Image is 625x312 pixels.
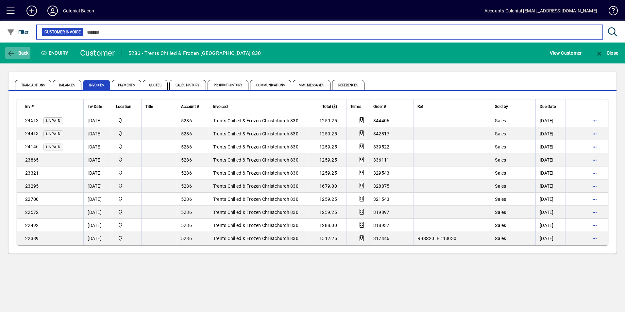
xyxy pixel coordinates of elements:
span: Total ($) [322,103,337,110]
span: 318937 [373,223,390,228]
span: Trents Chilled & Frozen Christchurch 830 [213,236,298,241]
span: Trents Chilled & Frozen Christchurch 830 [213,118,298,123]
span: Sales [495,144,506,149]
span: Sales [495,223,506,228]
div: Title [145,103,173,110]
button: More options [589,129,600,139]
span: Balances [53,80,81,90]
span: RBSS20=B#13030 [417,236,457,241]
div: Customer [80,48,115,58]
span: Terms [350,103,361,110]
span: Provida [116,143,137,150]
div: Account # [181,103,205,110]
td: 1259.25 [307,140,346,153]
span: 5286 [181,144,192,149]
span: 5286 [181,197,192,202]
span: Inv Date [88,103,102,110]
span: 5286 [181,236,192,241]
button: More options [589,155,600,165]
span: Sales [495,131,506,136]
button: Back [5,47,30,59]
span: View Customer [550,48,582,58]
span: 22492 [25,223,39,228]
span: Provida [116,222,137,229]
td: [DATE] [83,232,112,245]
span: Trents Chilled & Frozen Christchurch 830 [213,157,298,163]
span: 5286 [181,223,192,228]
app-page-header-button: Close enquiry [588,47,625,59]
button: Filter [5,26,30,38]
td: [DATE] [83,140,112,153]
div: Enquiry [36,48,75,58]
span: Unpaid [46,119,60,123]
div: Invoiced [213,103,303,110]
button: More options [589,220,600,231]
div: Colonial Bacon [63,6,94,16]
td: [DATE] [535,180,566,193]
span: 5286 [181,170,192,176]
span: 5286 [181,118,192,123]
span: Provida [116,182,137,190]
a: Knowledge Base [604,1,617,23]
span: Invoiced [213,103,228,110]
span: 319897 [373,210,390,215]
span: Sales [495,197,506,202]
span: Trents Chilled & Frozen Christchurch 830 [213,131,298,136]
button: More options [589,142,600,152]
div: Inv Date [88,103,108,110]
span: Back [7,50,29,56]
td: 1259.25 [307,153,346,166]
span: Unpaid [46,145,60,149]
span: Order # [373,103,386,110]
td: [DATE] [535,193,566,206]
span: 5286 [181,157,192,163]
span: Provida [116,130,137,137]
span: Trents Chilled & Frozen Christchurch 830 [213,183,298,189]
span: Title [145,103,153,110]
span: Account # [181,103,199,110]
span: Trents Chilled & Frozen Christchurch 830 [213,170,298,176]
td: 1679.00 [307,180,346,193]
div: Due Date [540,103,562,110]
div: Total ($) [311,103,343,110]
span: Sales [495,118,506,123]
span: 24413 [25,131,39,136]
span: 23865 [25,157,39,163]
div: 5286 - Trents Chilled & Frozen [GEOGRAPHIC_DATA] 830 [128,48,261,59]
button: Close [594,47,620,59]
span: 23321 [25,170,39,176]
button: More options [589,207,600,217]
span: Due Date [540,103,556,110]
span: Ref [417,103,423,110]
span: Provida [116,235,137,242]
span: Sales [495,170,506,176]
div: Location [116,103,137,110]
span: Inv # [25,103,34,110]
span: Filter [7,29,29,35]
td: [DATE] [83,193,112,206]
span: 22572 [25,210,39,215]
td: 1259.25 [307,114,346,127]
td: 1259.25 [307,193,346,206]
span: Provida [116,209,137,216]
td: [DATE] [535,232,566,245]
span: Sales [495,236,506,241]
span: Provida [116,169,137,177]
td: [DATE] [83,206,112,219]
td: [DATE] [83,166,112,180]
span: Quotes [143,80,168,90]
td: 1512.25 [307,232,346,245]
td: [DATE] [83,153,112,166]
span: Provida [116,156,137,164]
span: 24146 [25,144,39,149]
span: SMS Messages [293,80,330,90]
span: 5286 [181,183,192,189]
span: References [332,80,364,90]
button: More options [589,168,600,178]
button: Profile [42,5,63,17]
td: [DATE] [535,206,566,219]
span: Transactions [15,80,51,90]
span: 336111 [373,157,390,163]
td: [DATE] [83,219,112,232]
span: Product History [208,80,249,90]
